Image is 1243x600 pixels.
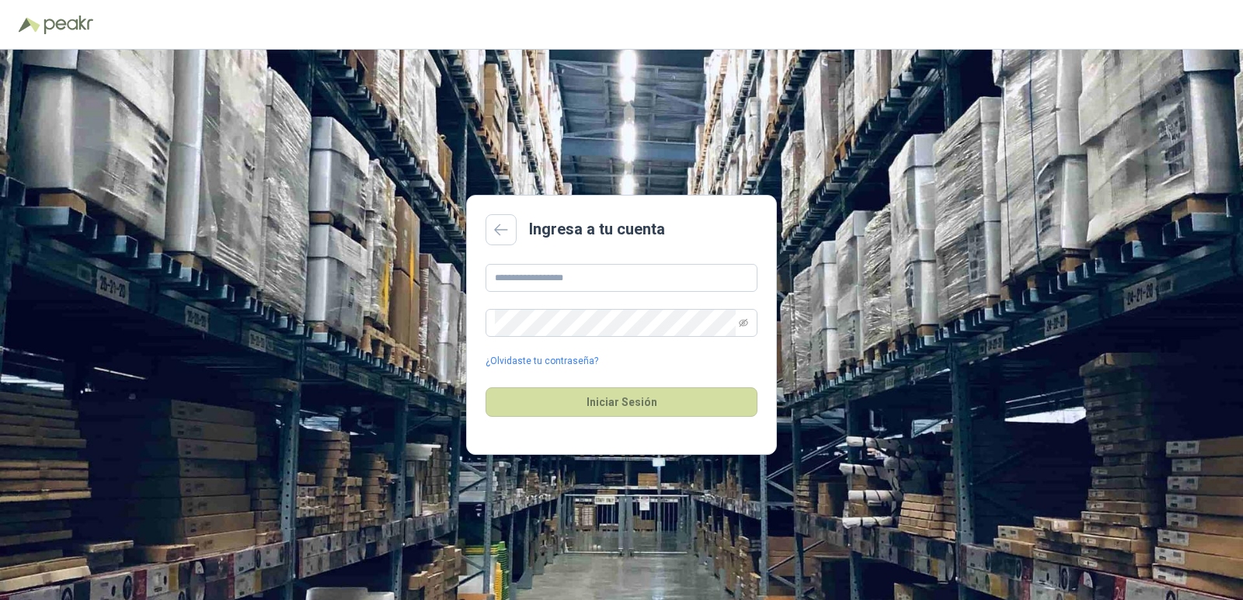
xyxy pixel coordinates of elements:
button: Iniciar Sesión [486,387,757,417]
img: Logo [19,17,40,33]
a: ¿Olvidaste tu contraseña? [486,354,598,369]
h2: Ingresa a tu cuenta [529,217,665,241]
span: eye-invisible [739,318,748,328]
img: Peakr [44,16,93,34]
